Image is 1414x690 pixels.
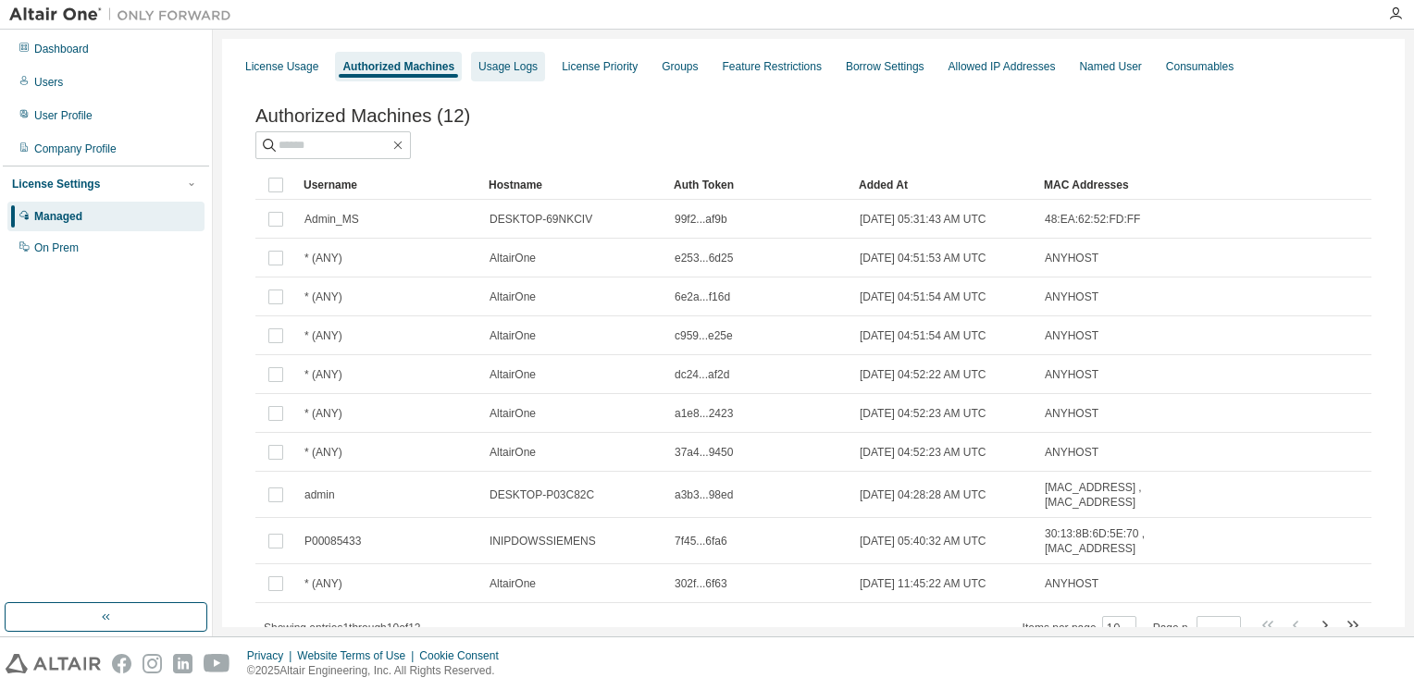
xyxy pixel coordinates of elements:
div: On Prem [34,240,79,255]
span: 37a4...9450 [675,445,733,460]
span: 7f45...6fa6 [675,534,727,548]
span: * (ANY) [304,445,342,460]
div: License Priority [562,59,638,74]
span: AltairOne [490,328,536,343]
div: Dashboard [34,42,89,56]
span: AltairOne [490,251,536,265]
span: a1e8...2423 [675,406,733,421]
span: ANYHOST [1045,576,1098,591]
span: [DATE] 04:28:28 AM UTC [860,487,986,502]
div: Username [304,170,474,200]
span: ANYHOST [1045,290,1098,304]
div: Company Profile [34,142,117,156]
img: youtube.svg [204,654,230,673]
span: AltairOne [490,576,536,591]
span: [DATE] 04:51:54 AM UTC [860,328,986,343]
span: ANYHOST [1045,328,1098,343]
img: linkedin.svg [173,654,192,673]
span: ANYHOST [1045,406,1098,421]
span: [DATE] 11:45:22 AM UTC [860,576,986,591]
span: AltairOne [490,406,536,421]
span: Admin_MS [304,212,359,227]
div: Users [34,75,63,90]
span: [DATE] 04:52:22 AM UTC [860,367,986,382]
div: Usage Logs [478,59,538,74]
span: [DATE] 05:40:32 AM UTC [860,534,986,548]
span: * (ANY) [304,576,342,591]
p: © 2025 Altair Engineering, Inc. All Rights Reserved. [247,663,510,679]
span: admin [304,487,335,502]
span: * (ANY) [304,290,342,304]
div: MAC Addresses [1044,170,1168,200]
div: Consumables [1166,59,1234,74]
div: Website Terms of Use [297,648,419,663]
img: facebook.svg [112,654,131,673]
div: Managed [34,209,82,224]
div: License Settings [12,177,100,191]
span: INIPDOWSSIEMENS [490,534,596,548]
span: * (ANY) [304,367,342,382]
span: * (ANY) [304,328,342,343]
span: ANYHOST [1045,445,1098,460]
div: License Usage [245,59,318,74]
div: Auth Token [674,170,844,200]
span: [DATE] 05:31:43 AM UTC [860,212,986,227]
img: altair_logo.svg [6,654,101,673]
span: DESKTOP-P03C82C [490,487,594,502]
div: Allowed IP Addresses [949,59,1056,74]
img: Altair One [9,6,241,24]
span: ANYHOST [1045,251,1098,265]
span: [DATE] 04:51:54 AM UTC [860,290,986,304]
span: [DATE] 04:51:53 AM UTC [860,251,986,265]
button: 10 [1107,621,1132,635]
div: Borrow Settings [846,59,924,74]
div: Named User [1079,59,1141,74]
span: Showing entries 1 through 10 of 12 [264,622,421,635]
span: 6e2a...f16d [675,290,730,304]
span: [DATE] 04:52:23 AM UTC [860,445,986,460]
div: Privacy [247,648,297,663]
div: User Profile [34,108,93,123]
div: Groups [662,59,698,74]
span: * (ANY) [304,406,342,421]
span: [MAC_ADDRESS] , [MAC_ADDRESS] [1045,480,1167,510]
div: Feature Restrictions [723,59,822,74]
span: a3b3...98ed [675,487,733,502]
span: AltairOne [490,290,536,304]
span: Authorized Machines (12) [255,105,470,127]
span: Items per page [1023,616,1136,640]
span: 302f...6f63 [675,576,727,591]
span: [DATE] 04:52:23 AM UTC [860,406,986,421]
span: 30:13:8B:6D:5E:70 , [MAC_ADDRESS] [1045,526,1167,556]
span: AltairOne [490,367,536,382]
div: Hostname [489,170,659,200]
img: instagram.svg [143,654,162,673]
span: ANYHOST [1045,367,1098,382]
span: * (ANY) [304,251,342,265]
span: Page n. [1153,616,1241,640]
span: dc24...af2d [675,367,729,382]
span: 48:EA:62:52:FD:FF [1045,212,1140,227]
div: Cookie Consent [419,648,509,663]
span: c959...e25e [675,328,733,343]
span: P00085433 [304,534,361,548]
span: AltairOne [490,445,536,460]
div: Added At [859,170,1029,200]
span: e253...6d25 [675,251,733,265]
div: Authorized Machines [342,59,454,74]
span: DESKTOP-69NKCIV [490,212,592,227]
span: 99f2...af9b [675,212,727,227]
